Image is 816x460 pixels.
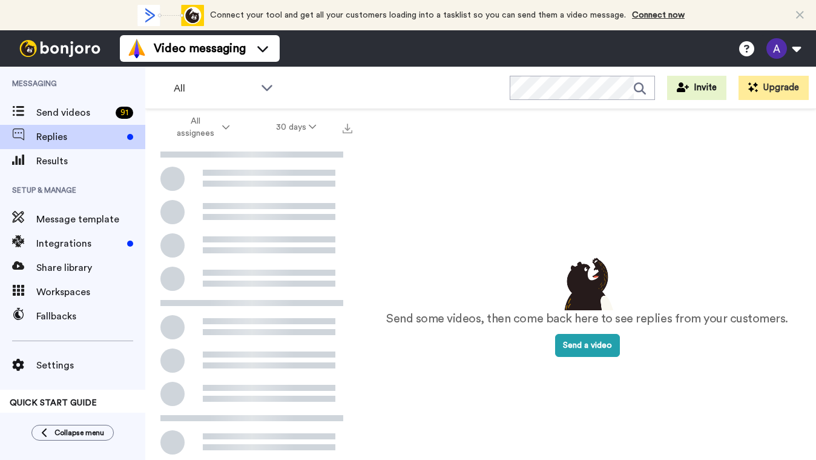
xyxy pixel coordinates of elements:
img: bj-logo-header-white.svg [15,40,105,57]
span: Fallbacks [36,309,145,324]
button: Send a video [555,334,620,357]
span: Send videos [36,105,111,120]
img: vm-color.svg [127,39,146,58]
div: 91 [116,107,133,119]
button: Collapse menu [31,425,114,441]
span: QUICK START GUIDE [10,399,97,407]
span: Results [36,154,145,168]
p: Send some videos, then come back here to see replies from your customers. [386,310,788,328]
button: 30 days [253,116,340,138]
button: All assignees [148,110,253,144]
span: Share library [36,261,145,275]
span: Video messaging [154,40,246,57]
a: Connect now [632,11,685,19]
button: Upgrade [739,76,809,100]
span: All [174,81,255,96]
span: All assignees [171,115,220,139]
span: Integrations [36,236,122,251]
img: export.svg [343,124,352,133]
span: Settings [36,358,145,373]
span: Message template [36,212,145,227]
div: animation [137,5,204,26]
span: Workspaces [36,285,145,299]
span: Connect your tool and get all your customers loading into a tasklist so you can send them a video... [210,11,626,19]
button: Export all results that match these filters now. [339,118,356,136]
a: Send a video [555,341,620,350]
span: Replies [36,130,122,144]
img: results-emptystates.png [557,255,617,310]
span: Collapse menu [54,428,104,438]
button: Invite [667,76,726,100]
